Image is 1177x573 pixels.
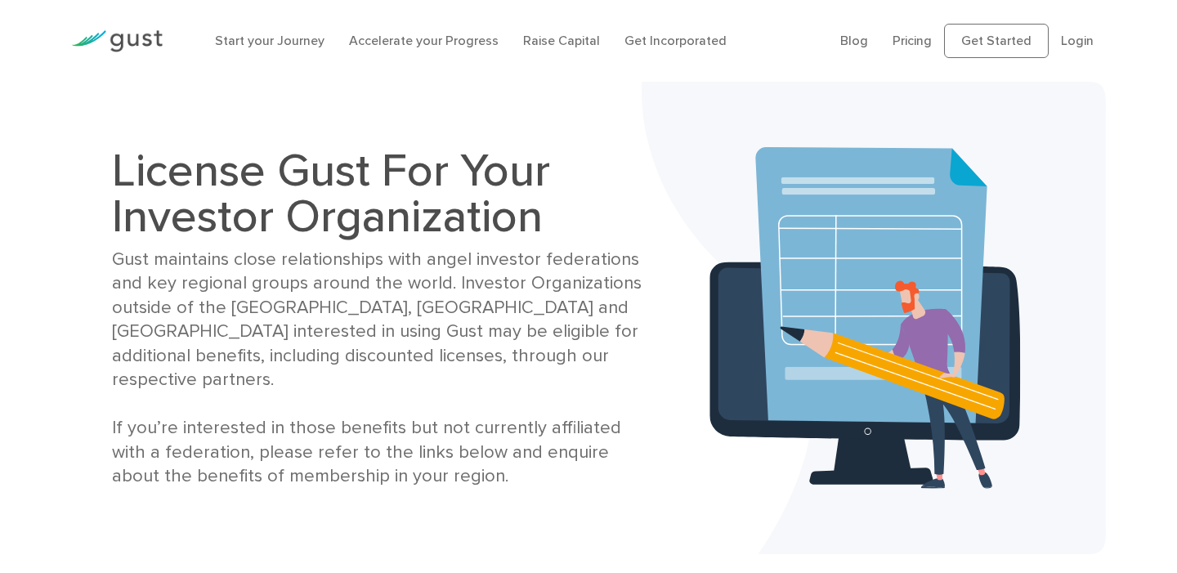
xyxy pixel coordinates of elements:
[1061,33,1094,48] a: Login
[840,33,868,48] a: Blog
[642,82,1106,554] img: Investors Banner Bg
[893,33,932,48] a: Pricing
[112,248,658,489] div: Gust maintains close relationships with angel investor federations and key regional groups around...
[112,148,658,239] h1: License Gust For Your Investor Organization
[349,33,499,48] a: Accelerate your Progress
[944,24,1049,58] a: Get Started
[215,33,324,48] a: Start your Journey
[523,33,600,48] a: Raise Capital
[71,30,163,52] img: Gust Logo
[624,33,727,48] a: Get Incorporated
